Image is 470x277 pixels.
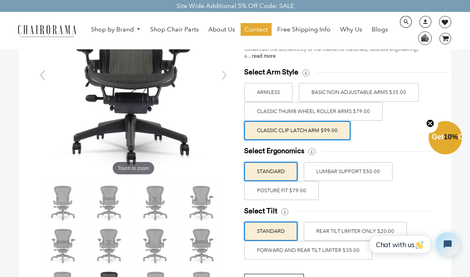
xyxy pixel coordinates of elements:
[204,23,239,36] a: About Us
[244,68,298,77] span: Select Arm Style
[429,122,462,155] div: Get10%OffClose teaser
[208,25,235,34] span: About Us
[372,25,388,34] span: Blogs
[182,226,222,266] img: Herman Miller Classic Aeron Chair | Black | Size C - chairorama
[244,102,383,121] label: Classic Thumb Wheel Roller Arms $79.00
[84,23,395,38] nav: DesktopNavigation
[136,183,176,223] img: Herman Miller Classic Aeron Chair | Black | Size C - chairorama
[444,133,458,141] span: 10%
[419,32,431,44] img: WhatsApp_Image_2024-07-12_at_16.23.01.webp
[244,121,351,140] label: Classic Clip Latch Arm $99.00
[87,23,145,36] a: Shop by Brand
[432,133,468,141] span: Get Off
[422,115,438,133] button: Close teaser
[14,23,80,37] img: chairorama
[90,183,129,223] img: Herman Miller Classic Aeron Chair | Black | Size C - chairorama
[244,222,298,241] label: STANDARD
[244,162,298,181] label: STANDARD
[304,222,407,241] label: REAR TILT LIMITER ONLY $20.00
[146,23,203,36] a: Shop Chair Parts
[136,226,176,266] img: Herman Miller Classic Aeron Chair | Black | Size C - chairorama
[277,25,331,34] span: Free Shipping Info
[43,226,83,266] img: Herman Miller Classic Aeron Chair | Black | Size C - chairorama
[244,146,304,156] span: Select Ergonomics
[340,25,362,34] span: Why Us
[35,75,232,82] a: Touch to zoom
[150,25,199,34] span: Shop Chair Parts
[304,162,393,181] label: LUMBAR SUPPORT $50.00
[252,53,276,59] a: read more
[244,181,319,200] label: POSTURE FIT $79.00
[244,83,293,102] label: ARMLESS
[244,241,372,260] label: FORWARD AND REAR TILT LIMITER $35.00
[90,226,129,266] img: Herman Miller Classic Aeron Chair | Black | Size C - chairorama
[299,83,419,102] label: BASIC NON ADJUSTABLE ARMS $35.00
[241,23,272,36] a: Contact
[361,226,466,263] iframe: Tidio Chat
[182,183,222,223] img: Herman Miller Classic Aeron Chair | Black | Size C - chairorama
[244,207,277,216] span: Select Tilt
[273,23,335,36] a: Free Shipping Info
[336,23,366,36] a: Why Us
[245,25,268,34] span: Contact
[43,183,83,223] img: Herman Miller Classic Aeron Chair | Black | Size C - chairorama
[368,23,392,36] a: Blogs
